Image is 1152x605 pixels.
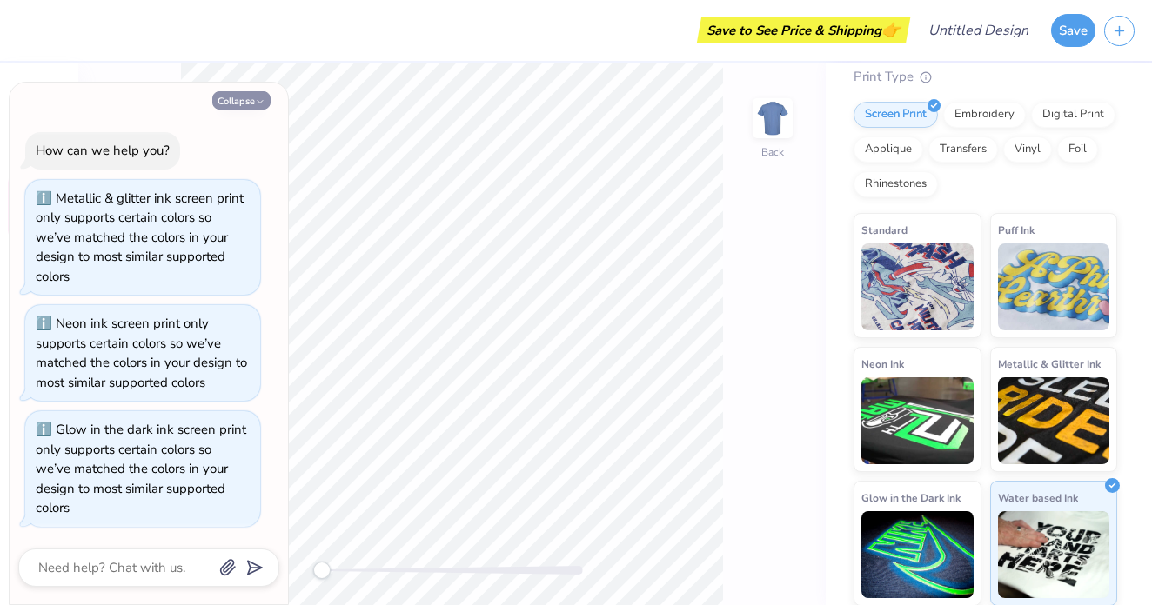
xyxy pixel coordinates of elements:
div: How can we help you? [36,142,170,159]
span: Glow in the Dark Ink [861,489,961,507]
div: Back [761,144,784,160]
span: 👉 [881,19,901,40]
button: Collapse [212,91,271,110]
div: Save to See Price & Shipping [701,17,906,43]
div: Metallic & glitter ink screen print only supports certain colors so we’ve matched the colors in y... [36,189,244,285]
img: Glow in the Dark Ink [861,511,974,598]
div: Screen Print [854,102,938,128]
div: Neon ink screen print only supports certain colors so we’ve matched the colors in your design to ... [36,315,247,391]
div: Glow in the dark ink screen print only supports certain colors so we’ve matched the colors in you... [36,421,246,516]
div: Digital Print [1031,102,1115,128]
img: Puff Ink [998,243,1110,330]
img: Standard [861,243,974,330]
div: Rhinestones [854,171,938,197]
span: Neon Ink [861,355,904,373]
img: Metallic & Glitter Ink [998,377,1110,464]
span: Puff Ink [998,221,1035,239]
input: Untitled Design [914,13,1042,48]
span: Water based Ink [998,489,1078,507]
span: Standard [861,221,908,239]
div: Transfers [928,136,998,163]
div: Vinyl [1003,136,1052,163]
div: Embroidery [943,102,1026,128]
img: Water based Ink [998,511,1110,598]
span: Metallic & Glitter Ink [998,355,1101,373]
button: Save [1051,14,1095,47]
div: Applique [854,136,923,163]
div: Print Type [854,67,1117,87]
div: Accessibility label [313,562,331,579]
img: Neon Ink [861,377,974,464]
div: Foil [1057,136,1098,163]
img: Back [755,101,790,136]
